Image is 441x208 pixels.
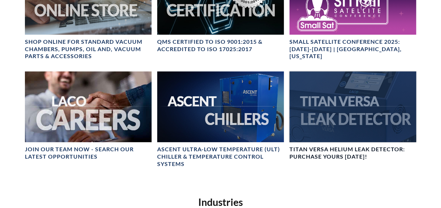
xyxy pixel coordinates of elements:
h4: QMS CERTIFIED to ISO 9001:2015 & Accredited to ISO 17025:2017 [157,38,284,53]
h4: Join our team now - SEARCH OUR LATEST OPPORTUNITIES [25,146,152,160]
a: Ascent Chiller ImageAscent Ultra-Low Temperature (ULT) Chiller & Temperature Control Systems [157,71,284,168]
h4: SHOP ONLINE FOR STANDARD VACUUM CHAMBERS, PUMPS, OIL AND, VACUUM PARTS & ACCESSORIES [25,38,152,60]
h4: Ascent Ultra-Low Temperature (ULT) Chiller & Temperature Control Systems [157,146,284,167]
a: Join our team now - SEARCH OUR LATEST OPPORTUNITIES [25,71,152,161]
a: TITAN VERSA bannerTITAN VERSA Helium Leak Detector: Purchase Yours [DATE]! [289,71,416,161]
h4: TITAN VERSA Helium Leak Detector: Purchase Yours [DATE]! [289,146,416,160]
h4: Small Satellite Conference 2025: [DATE]-[DATE] | [GEOGRAPHIC_DATA], [US_STATE] [289,38,416,60]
